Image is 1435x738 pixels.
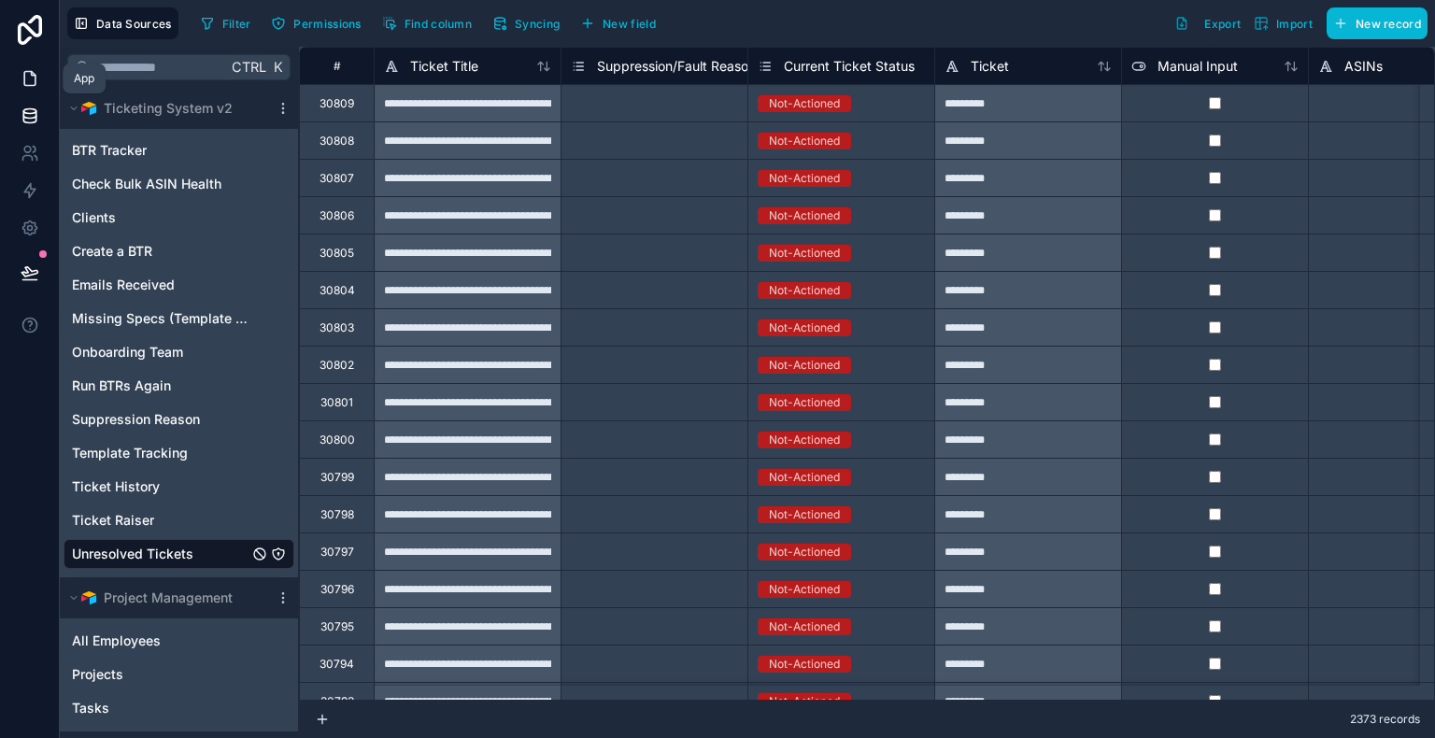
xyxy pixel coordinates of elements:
button: Import [1247,7,1319,39]
div: Not-Actioned [769,245,840,262]
div: 30806 [320,208,354,223]
div: Not-Actioned [769,656,840,673]
span: Permissions [293,17,361,31]
a: New record [1319,7,1428,39]
span: Ticket Title [410,57,478,76]
div: Not-Actioned [769,693,840,710]
div: 30798 [320,507,354,522]
div: 30800 [320,433,355,447]
span: 2373 records [1350,712,1420,727]
span: Suppression/Fault Reason [597,57,756,76]
div: Not-Actioned [769,394,840,411]
div: 30799 [320,470,354,485]
div: 30803 [320,320,354,335]
div: 30802 [320,358,354,373]
span: Current Ticket Status [784,57,915,76]
span: New field [603,17,656,31]
div: Not-Actioned [769,282,840,299]
div: 30794 [320,657,354,672]
span: Ticket [971,57,1009,76]
div: Not-Actioned [769,357,840,374]
div: 30795 [320,619,354,634]
div: 30808 [320,134,354,149]
div: 30809 [320,96,354,111]
div: 30796 [320,582,354,597]
button: Permissions [264,9,367,37]
span: Import [1276,17,1313,31]
div: Not-Actioned [769,581,840,598]
div: Not-Actioned [769,432,840,448]
button: Find column [376,9,478,37]
div: Not-Actioned [769,506,840,523]
div: # [314,59,360,73]
div: 30807 [320,171,354,186]
button: Data Sources [67,7,178,39]
div: App [74,71,94,86]
div: Not-Actioned [769,207,840,224]
span: Export [1204,17,1241,31]
div: Not-Actioned [769,319,840,336]
div: 30793 [320,694,354,709]
div: Not-Actioned [769,95,840,112]
span: ASINs [1344,57,1383,76]
a: Permissions [264,9,375,37]
div: 30801 [320,395,353,410]
div: Not-Actioned [769,133,840,149]
button: Filter [193,9,258,37]
span: Syncing [515,17,560,31]
div: Not-Actioned [769,544,840,561]
button: New field [574,9,662,37]
span: Data Sources [96,17,172,31]
button: New record [1327,7,1428,39]
span: Filter [222,17,251,31]
button: Syncing [486,9,566,37]
button: Export [1168,7,1247,39]
span: Manual Input [1158,57,1238,76]
span: Ctrl [230,55,268,78]
div: 30797 [320,545,354,560]
div: Not-Actioned [769,469,840,486]
div: 30804 [320,283,355,298]
div: Not-Actioned [769,618,840,635]
a: Syncing [486,9,574,37]
span: K [271,61,284,74]
span: New record [1356,17,1421,31]
div: 30805 [320,246,354,261]
div: Not-Actioned [769,170,840,187]
span: Find column [405,17,472,31]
